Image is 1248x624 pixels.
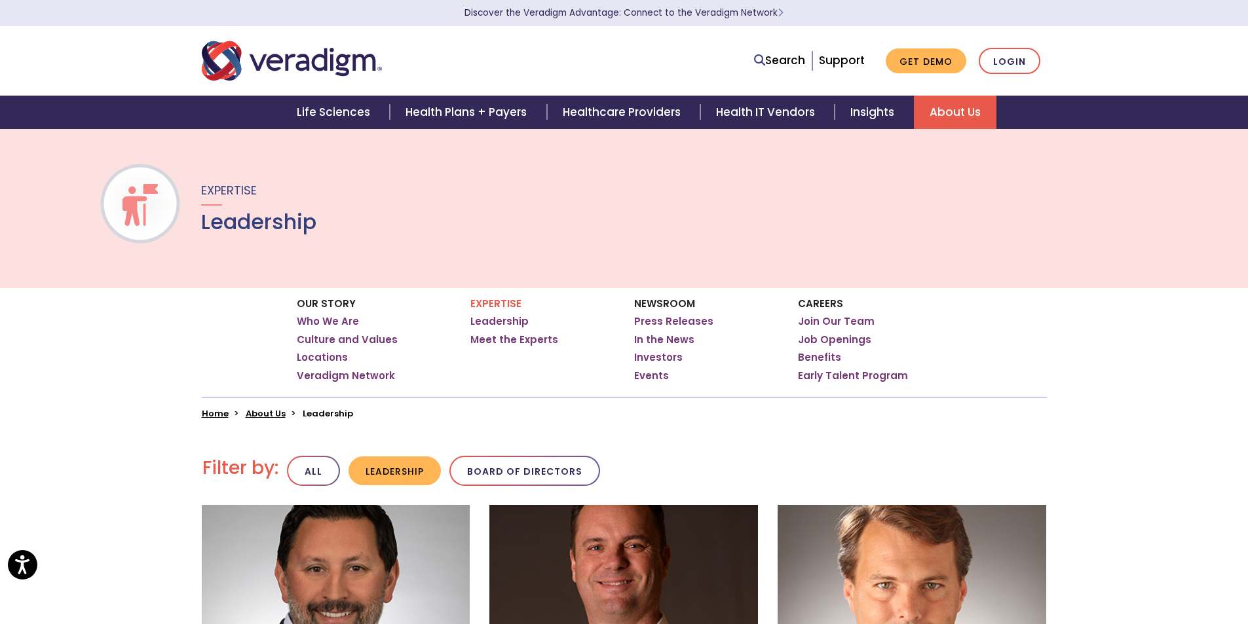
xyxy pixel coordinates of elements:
a: Home [202,407,229,420]
a: Health Plans + Payers [390,96,546,129]
a: Insights [835,96,914,129]
a: Login [979,48,1040,75]
span: Learn More [778,7,784,19]
a: Early Talent Program [798,369,908,382]
a: Veradigm Network [297,369,395,382]
a: Job Openings [798,333,871,346]
a: Benefits [798,351,841,364]
a: Discover the Veradigm Advantage: Connect to the Veradigm NetworkLearn More [464,7,784,19]
span: Expertise [201,182,257,198]
a: Who We Are [297,315,359,328]
a: Support [819,52,865,68]
a: In the News [634,333,694,346]
img: Veradigm logo [202,39,382,83]
a: Events [634,369,669,382]
iframe: Drift Chat Widget [1156,585,1232,608]
a: Get Demo [886,48,966,74]
a: Locations [297,351,348,364]
a: Join Our Team [798,315,875,328]
button: Leadership [349,456,441,486]
h1: Leadership [201,210,316,234]
button: Board of Directors [449,456,600,486]
a: Life Sciences [281,96,390,129]
a: About Us [246,407,286,420]
button: All [287,456,340,486]
a: Search [754,52,805,69]
a: Press Releases [634,315,713,328]
a: Meet the Experts [470,333,558,346]
a: Investors [634,351,683,364]
a: Culture and Values [297,333,398,346]
a: Health IT Vendors [700,96,835,129]
a: Leadership [470,315,529,328]
a: About Us [914,96,996,129]
a: Healthcare Providers [547,96,700,129]
h2: Filter by: [202,457,278,479]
